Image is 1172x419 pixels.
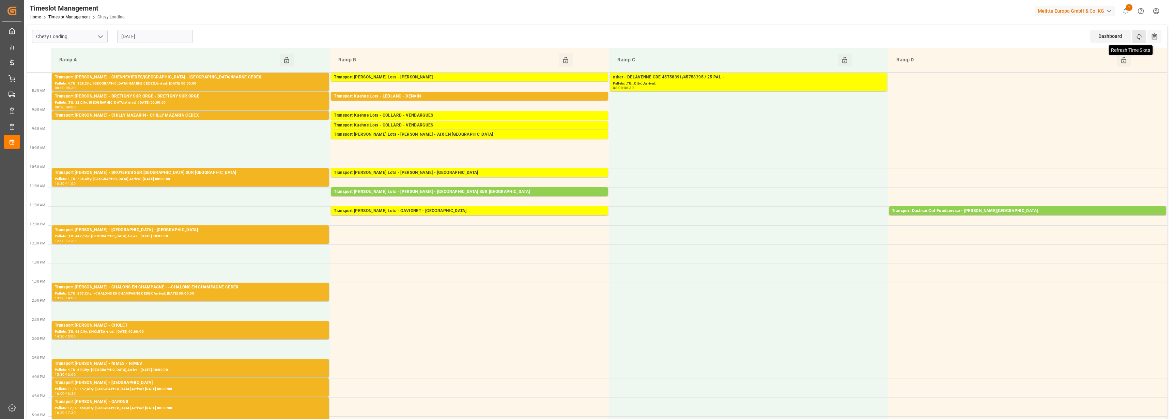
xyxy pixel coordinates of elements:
span: 12:30 PM [30,241,45,245]
div: 16:30 [55,411,65,414]
div: Transport [PERSON_NAME] - BRETIGNY SUR ORGE - BRETIGNY SUR ORGE [55,93,326,100]
div: 08:00 [613,86,623,89]
span: 1:00 PM [32,260,45,264]
span: 3:30 PM [32,356,45,360]
div: Pallets: 1,TU: 78,City: [GEOGRAPHIC_DATA],Arrival: [DATE] 00:00:00 [334,176,605,182]
div: Timeslot Management [30,3,125,13]
span: 10:30 AM [30,165,45,169]
div: 13:30 [55,297,65,300]
div: 16:00 [55,392,65,395]
a: Timeslot Management [48,15,90,19]
div: Pallets: ,TU: 216,City: CHILLY MAZARIN CEDEX,Arrival: [DATE] 00:00:00 [55,119,326,125]
button: Melitta Europa GmbH & Co. KG [1035,4,1118,17]
div: Transport [PERSON_NAME] - [GEOGRAPHIC_DATA] [55,379,326,386]
div: Pallets: 17,TU: ,City: [GEOGRAPHIC_DATA],Arrival: [DATE] 00:00:00 [334,119,605,125]
input: Type to search/select [32,30,108,43]
div: 08:30 [55,106,65,109]
input: DD-MM-YYYY [117,30,193,43]
div: - [65,335,66,338]
div: Pallets: 4,TU: 128,City: [GEOGRAPHIC_DATA]/MARNE CEDEX,Arrival: [DATE] 00:00:00 [55,81,326,87]
span: 4:00 PM [32,375,45,379]
button: open menu [95,31,105,42]
div: Pallets: ,TU: 70,City: [GEOGRAPHIC_DATA],Arrival: [DATE] 00:00:00 [334,138,605,144]
div: Pallets: 6,TU: 335,City: CARQUEFOU,Arrival: [DATE] 00:00:00 [334,81,605,87]
button: show 1 new notifications [1118,3,1133,19]
div: Dashboard [1090,30,1131,43]
div: Transport [PERSON_NAME] - CHOLET [55,322,326,329]
div: - [623,86,624,89]
div: Transport [PERSON_NAME] - GARONS [55,399,326,405]
div: Transport [PERSON_NAME] Lots - [PERSON_NAME] - [GEOGRAPHIC_DATA] [334,169,605,176]
div: Pallets: 32,TU: 31,City: [PERSON_NAME][GEOGRAPHIC_DATA],Arrival: [DATE] 00:00:00 [892,214,1163,220]
div: - [65,86,66,89]
div: 12:00 [55,239,65,242]
span: 9:00 AM [32,108,45,111]
div: 16:30 [66,392,76,395]
div: Pallets: 4,TU: ,City: [GEOGRAPHIC_DATA],Arrival: [DATE] 00:00:00 [334,129,605,135]
span: 3:00 PM [32,337,45,341]
div: - [65,297,66,300]
div: Transport [PERSON_NAME] - NIMES - NIMES [55,360,326,367]
div: 11:00 [66,182,76,185]
span: 5:00 PM [32,413,45,417]
div: 08:30 [624,86,634,89]
div: - [65,239,66,242]
div: Pallets: 12,TU: 658,City: [GEOGRAPHIC_DATA],Arrival: [DATE] 00:00:00 [55,405,326,411]
div: - [65,106,66,109]
div: 16:00 [66,373,76,376]
span: 4:30 PM [32,394,45,398]
div: - [65,182,66,185]
div: Pallets: 2,TU: 52,City: [GEOGRAPHIC_DATA],Arrival: [DATE] 00:00:00 [334,195,605,201]
div: Transport [PERSON_NAME] - CHALONS EN CHAMPAGNE - ~CHALONS EN CHAMPAGNE CEDEX [55,284,326,291]
span: 12:00 PM [30,222,45,226]
a: Home [30,15,41,19]
div: Pallets: 11,TU: 142,City: [GEOGRAPHIC_DATA],Arrival: [DATE] 00:00:00 [55,386,326,392]
div: Transport [PERSON_NAME] Lots - [PERSON_NAME] - AIX EN [GEOGRAPHIC_DATA] [334,131,605,138]
div: 12:30 [66,239,76,242]
div: Melitta Europa GmbH & Co. KG [1035,6,1115,16]
div: Pallets: ,TU: 442,City: [GEOGRAPHIC_DATA],Arrival: [DATE] 00:00:00 [55,234,326,239]
div: 08:30 [66,86,76,89]
div: Pallets: ,TU: 48,City: CHOLET,Arrival: [DATE] 00:00:00 [55,329,326,335]
div: 17:30 [66,411,76,414]
div: Transport [PERSON_NAME] Lots - [PERSON_NAME] [334,74,605,81]
span: 11:00 AM [30,184,45,188]
div: Ramp C [615,54,838,66]
div: Transport Kuehne Lots - LEBLANC - DENAIN [334,93,605,100]
span: 2:00 PM [32,299,45,302]
div: Ramp B [336,54,559,66]
div: Transport Kuehne Lots - COLLARD - VENDARGUES [334,112,605,119]
div: Transport [PERSON_NAME] - [GEOGRAPHIC_DATA] - [GEOGRAPHIC_DATA] [55,227,326,234]
span: 1 [1126,4,1132,11]
div: Pallets: 4,TU: 69,City: [GEOGRAPHIC_DATA],Arrival: [DATE] 00:00:00 [55,367,326,373]
div: Transport [PERSON_NAME] Lots - [PERSON_NAME] - [GEOGRAPHIC_DATA] SUR [GEOGRAPHIC_DATA] [334,189,605,195]
div: 08:00 [55,86,65,89]
div: Pallets: 8,TU: 418,City: [GEOGRAPHIC_DATA],Arrival: [DATE] 00:00:00 [334,100,605,106]
span: 2:30 PM [32,318,45,321]
div: Transport [PERSON_NAME] - CHENNEVIERES/[GEOGRAPHIC_DATA] - [GEOGRAPHIC_DATA]/MARNE CEDEX [55,74,326,81]
div: Transport [PERSON_NAME] Lots - GAVIGNET - [GEOGRAPHIC_DATA] [334,208,605,214]
div: Pallets: 2,TU: 857,City: ~CHALONS EN CHAMPAGNE CEDEX,Arrival: [DATE] 00:00:00 [55,291,326,297]
div: 14:00 [66,297,76,300]
div: 10:30 [55,182,65,185]
div: Transport Kuehne Lots - COLLARD - VENDARGUES [334,122,605,129]
div: Pallets: 1,TU: 236,City: [GEOGRAPHIC_DATA],Arrival: [DATE] 00:00:00 [55,176,326,182]
span: 1:30 PM [32,280,45,283]
div: other - DELAVENNE CDE 45758391/45758395 / 25 PAL - [613,74,884,81]
div: Transport Dachser Cof Foodservice - [PERSON_NAME][GEOGRAPHIC_DATA] [892,208,1163,214]
div: Pallets: ,TU: 168,City: [GEOGRAPHIC_DATA],Arrival: [DATE] 00:00:00 [334,214,605,220]
div: 15:00 [66,335,76,338]
div: - [65,373,66,376]
div: 09:00 [66,106,76,109]
button: Help Center [1133,3,1148,19]
div: Ramp A [57,54,280,66]
div: - [65,392,66,395]
span: 8:30 AM [32,89,45,92]
div: Pallets: ,TU: 82,City: [GEOGRAPHIC_DATA],Arrival: [DATE] 00:00:00 [55,100,326,106]
div: - [65,411,66,414]
div: Ramp D [894,54,1117,66]
span: 11:30 AM [30,203,45,207]
div: Transport [PERSON_NAME] - BRUYERES SUR [GEOGRAPHIC_DATA] SUR [GEOGRAPHIC_DATA] [55,169,326,176]
span: 9:30 AM [32,127,45,131]
div: Pallets: ,TU: ,City: ,Arrival: [613,81,884,87]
